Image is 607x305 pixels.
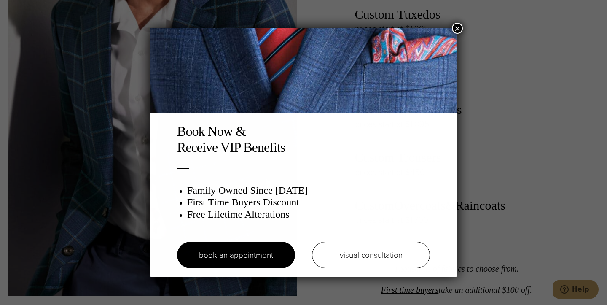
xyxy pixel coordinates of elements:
span: Help [19,6,37,13]
h3: Free Lifetime Alterations [187,208,430,221]
a: book an appointment [177,242,295,268]
h2: Book Now & Receive VIP Benefits [177,123,430,156]
h3: First Time Buyers Discount [187,196,430,208]
h3: Family Owned Since [DATE] [187,184,430,197]
button: Close [452,23,463,34]
a: visual consultation [312,242,430,268]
